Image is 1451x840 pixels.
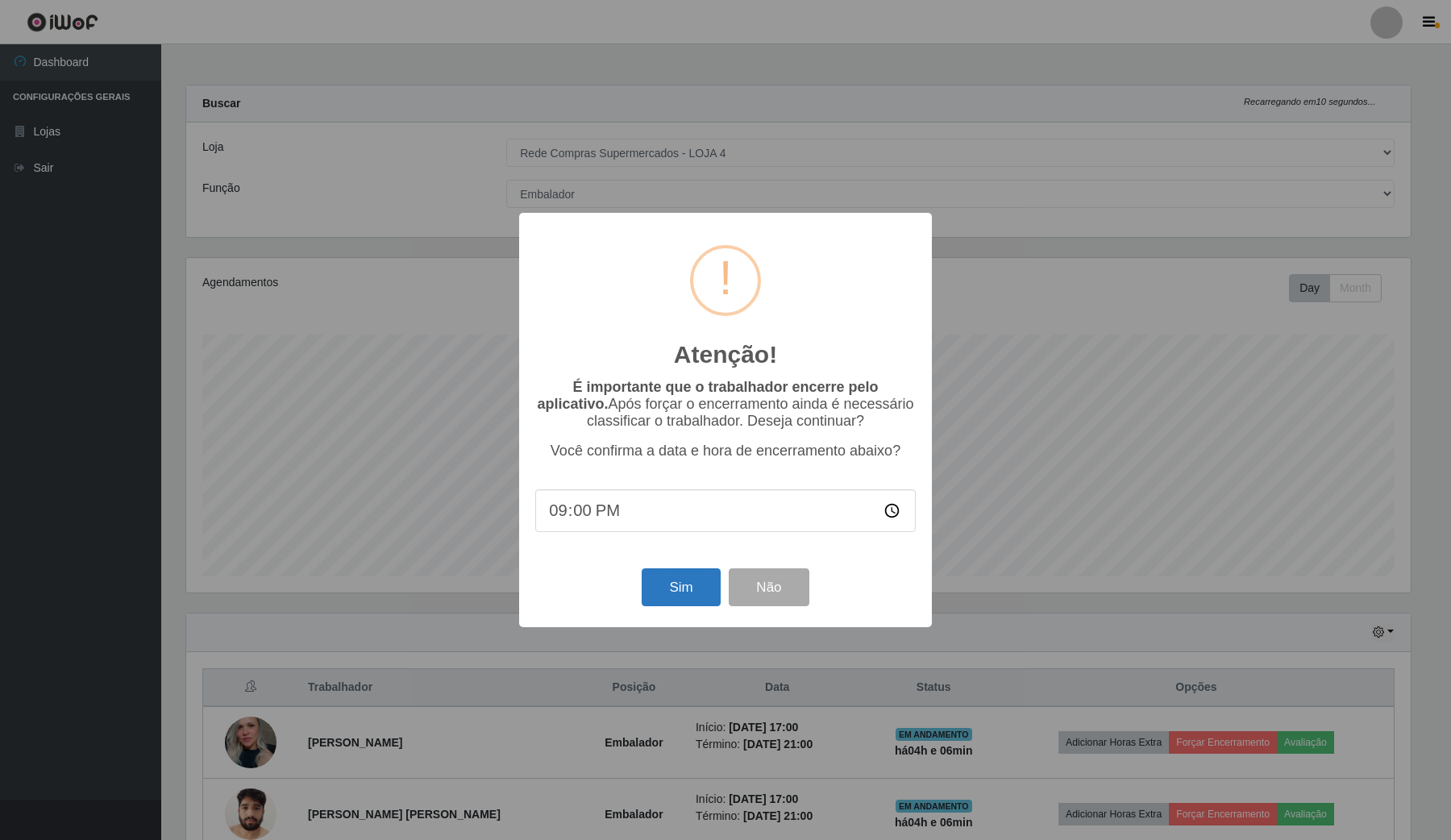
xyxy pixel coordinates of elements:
[642,568,720,606] button: Sim
[729,568,809,606] button: Não
[674,340,777,369] h2: Atenção!
[537,379,878,412] b: É importante que o trabalhador encerre pelo aplicativo.
[535,443,916,460] p: Você confirma a data e hora de encerramento abaixo?
[535,379,916,430] p: Após forçar o encerramento ainda é necessário classificar o trabalhador. Deseja continuar?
